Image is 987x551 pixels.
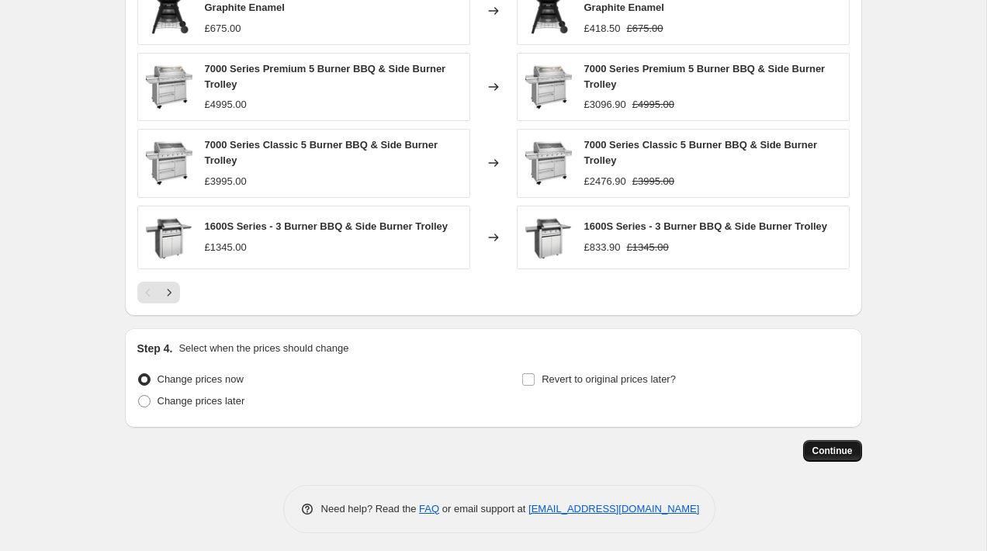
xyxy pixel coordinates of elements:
span: or email support at [439,503,528,515]
span: Continue [812,445,853,457]
p: Select when the prices should change [178,341,348,356]
img: BMG1631SA_Ang_Cl_3Burner_80x.png [525,214,572,261]
span: Need help? Read the [321,503,420,515]
span: 7000 Series Premium 5 Burner BBQ & Side Burner Trolley [584,63,826,90]
span: Change prices now [158,373,244,385]
img: BMG7650SAEU_2_80x.jpg [525,140,572,186]
button: Continue [803,440,862,462]
strike: £4995.00 [632,97,674,113]
button: Next [158,282,180,303]
div: £675.00 [205,21,241,36]
strike: £1345.00 [627,240,669,255]
div: £2476.90 [584,174,626,189]
span: 7000 Series Classic 5 Burner BBQ & Side Burner Trolley [584,139,818,166]
div: £1345.00 [205,240,247,255]
div: £4995.00 [205,97,247,113]
img: Gallery_BMF7655SA_AngL_Dec21_80x.jpg [525,64,572,110]
strike: £675.00 [627,21,663,36]
span: 7000 Series Premium 5 Burner BBQ & Side Burner Trolley [205,63,446,90]
div: £3096.90 [584,97,626,113]
div: £418.50 [584,21,621,36]
nav: Pagination [137,282,180,303]
span: 7000 Series Classic 5 Burner BBQ & Side Burner Trolley [205,139,438,166]
span: 1600S Series - 3 Burner BBQ & Side Burner Trolley [584,220,828,232]
a: [EMAIL_ADDRESS][DOMAIN_NAME] [528,503,699,515]
img: BMG1631SA_Ang_Cl_3Burner_80x.png [146,214,192,261]
h2: Step 4. [137,341,173,356]
a: FAQ [419,503,439,515]
img: Gallery_BMF7655SA_AngL_Dec21_80x.jpg [146,64,192,110]
span: Revert to original prices later? [542,373,676,385]
span: Change prices later [158,395,245,407]
div: £833.90 [584,240,621,255]
strike: £3995.00 [632,174,674,189]
div: £3995.00 [205,174,247,189]
img: BMG7650SAEU_2_80x.jpg [146,140,192,186]
span: 1600S Series - 3 Burner BBQ & Side Burner Trolley [205,220,448,232]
